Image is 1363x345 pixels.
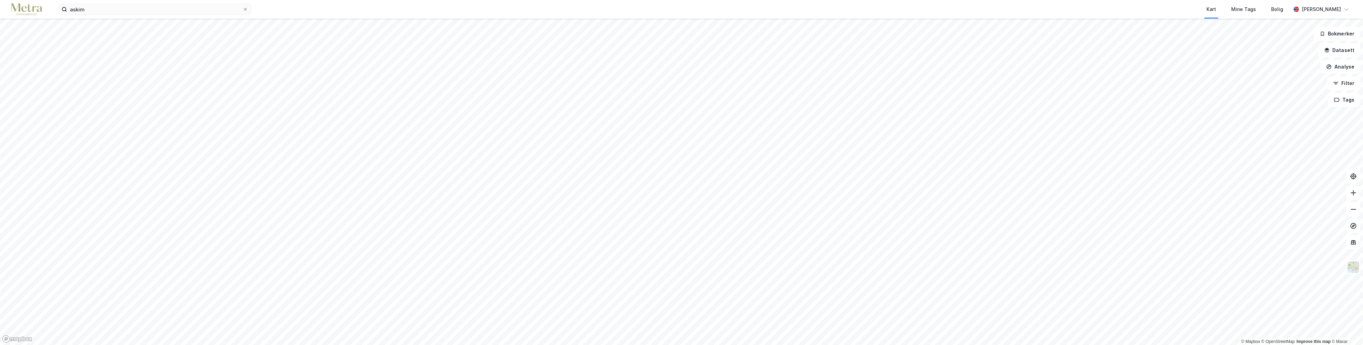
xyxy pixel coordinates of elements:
img: metra-logo.256734c3b2bbffee19d4.png [11,3,42,15]
button: Analyse [1320,60,1360,74]
input: Søk på adresse, matrikkel, gårdeiere, leietakere eller personer [67,4,243,14]
div: Mine Tags [1231,5,1256,13]
div: Kontrollprogram for chat [1329,312,1363,345]
img: Z [1347,261,1360,274]
a: Improve this map [1297,339,1331,344]
iframe: Chat Widget [1329,312,1363,345]
button: Filter [1327,76,1360,90]
button: Tags [1328,93,1360,107]
a: OpenStreetMap [1261,339,1295,344]
div: Bolig [1271,5,1283,13]
div: Kart [1206,5,1216,13]
button: Bokmerker [1314,27,1360,41]
div: [PERSON_NAME] [1302,5,1341,13]
a: Mapbox [1241,339,1260,344]
button: Datasett [1318,43,1360,57]
a: Mapbox homepage [2,335,32,343]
